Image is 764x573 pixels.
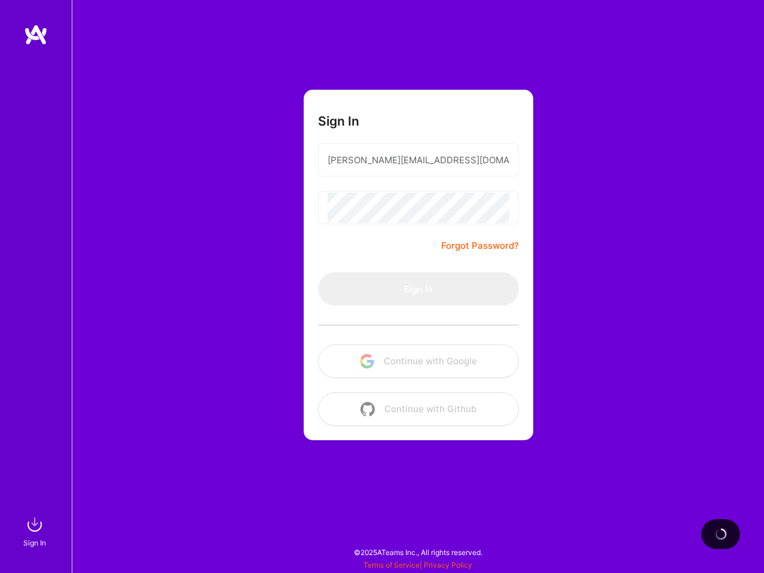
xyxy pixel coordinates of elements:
[24,24,48,45] img: logo
[318,392,519,426] button: Continue with Github
[360,354,374,368] img: icon
[23,513,47,537] img: sign in
[441,239,519,253] a: Forgot Password?
[363,560,420,569] a: Terms of Service
[360,402,375,416] img: icon
[318,114,359,129] h3: Sign In
[318,272,519,306] button: Sign In
[23,537,46,549] div: Sign In
[318,345,519,378] button: Continue with Google
[712,526,729,542] img: loading
[25,513,47,549] a: sign inSign In
[328,145,509,175] input: Email...
[424,560,472,569] a: Privacy Policy
[363,560,472,569] span: |
[72,537,764,567] div: © 2025 ATeams Inc., All rights reserved.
